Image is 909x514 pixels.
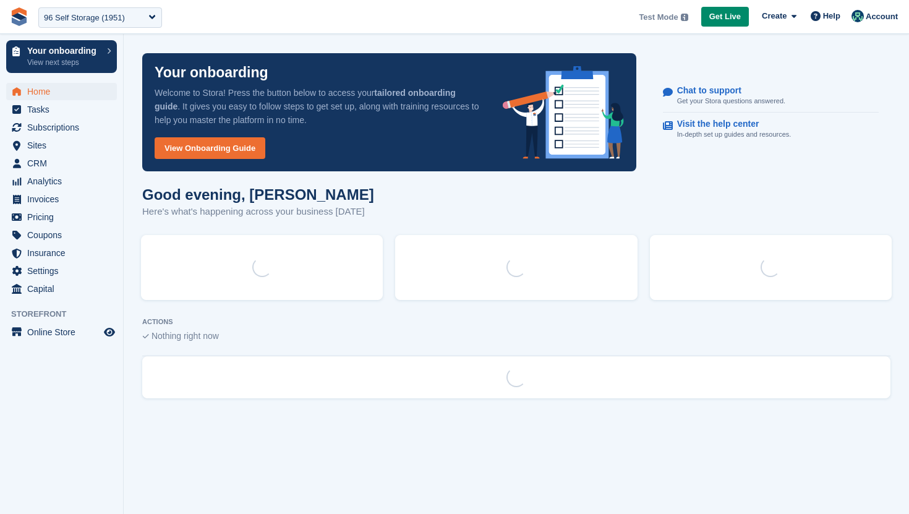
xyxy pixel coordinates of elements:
[677,119,782,129] p: Visit the help center
[701,7,749,27] a: Get Live
[823,10,840,22] span: Help
[6,119,117,136] a: menu
[27,101,101,118] span: Tasks
[709,11,741,23] span: Get Live
[6,191,117,208] a: menu
[6,226,117,244] a: menu
[27,137,101,154] span: Sites
[503,66,624,159] img: onboarding-info-6c161a55d2c0e0a8cae90662b2fe09162a5109e8cc188191df67fb4f79e88e88.svg
[851,10,864,22] img: Jennifer Ofodile
[762,10,787,22] span: Create
[142,205,374,219] p: Here's what's happening across your business [DATE]
[27,155,101,172] span: CRM
[6,244,117,262] a: menu
[27,208,101,226] span: Pricing
[10,7,28,26] img: stora-icon-8386f47178a22dfd0bd8f6a31ec36ba5ce8667c1dd55bd0f319d3a0aa187defe.svg
[681,14,688,21] img: icon-info-grey-7440780725fd019a000dd9b08b2336e03edf1995a4989e88bcd33f0948082b44.svg
[6,155,117,172] a: menu
[27,262,101,280] span: Settings
[663,113,879,146] a: Visit the help center In-depth set up guides and resources.
[866,11,898,23] span: Account
[6,208,117,226] a: menu
[677,129,792,140] p: In-depth set up guides and resources.
[27,323,101,341] span: Online Store
[27,119,101,136] span: Subscriptions
[151,331,219,341] span: Nothing right now
[102,325,117,340] a: Preview store
[44,12,125,24] div: 96 Self Storage (1951)
[142,186,374,203] h1: Good evening, [PERSON_NAME]
[27,191,101,208] span: Invoices
[6,173,117,190] a: menu
[6,83,117,100] a: menu
[11,308,123,320] span: Storefront
[6,40,117,73] a: Your onboarding View next steps
[155,66,268,80] p: Your onboarding
[639,11,678,24] span: Test Mode
[6,101,117,118] a: menu
[27,226,101,244] span: Coupons
[155,86,483,127] p: Welcome to Stora! Press the button below to access your . It gives you easy to follow steps to ge...
[663,79,879,113] a: Chat to support Get your Stora questions answered.
[6,323,117,341] a: menu
[27,57,101,68] p: View next steps
[27,83,101,100] span: Home
[27,244,101,262] span: Insurance
[27,173,101,190] span: Analytics
[27,46,101,55] p: Your onboarding
[142,334,149,339] img: blank_slate_check_icon-ba018cac091ee9be17c0a81a6c232d5eb81de652e7a59be601be346b1b6ddf79.svg
[6,137,117,154] a: menu
[677,85,775,96] p: Chat to support
[6,280,117,298] a: menu
[155,137,265,159] a: View Onboarding Guide
[677,96,785,106] p: Get your Stora questions answered.
[142,318,890,326] p: ACTIONS
[6,262,117,280] a: menu
[27,280,101,298] span: Capital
